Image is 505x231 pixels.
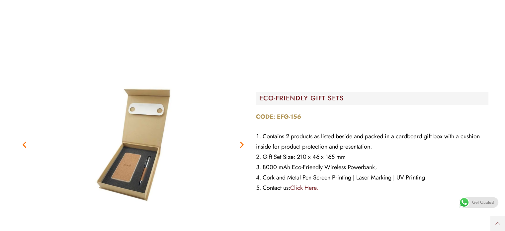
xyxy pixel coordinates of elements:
[472,197,494,208] span: Get Quotes!
[259,95,488,102] h2: ECO-FRIENDLY GIFT SETS
[263,173,425,182] span: Cork and Metal Pen Screen Printing | Laser Marking | UV Printing
[256,183,488,193] li: Contact us:
[256,112,301,121] strong: CODE: EFG-156
[256,132,480,151] span: Contains 2 products as listed beside and packed in a cardboard gift box with a cushion inside for...
[20,140,29,149] div: Previous slide
[263,163,377,172] span: 8000 mAh Eco-Friendly Wireless Powerbank,
[290,183,318,192] a: Click Here.
[238,140,246,149] div: Next slide
[263,153,346,161] span: Gift Set Size: 210 x 46 x 165 mm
